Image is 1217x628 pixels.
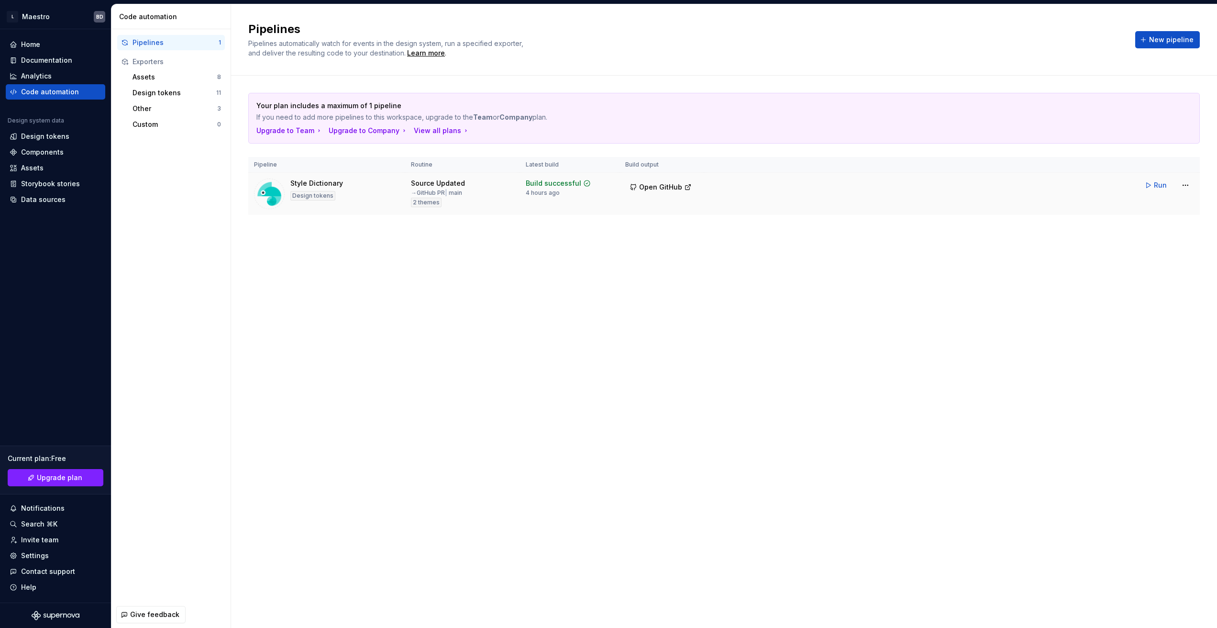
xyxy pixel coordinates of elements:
[21,535,58,545] div: Invite team
[219,39,221,46] div: 1
[21,163,44,173] div: Assets
[405,157,520,173] th: Routine
[290,191,335,201] div: Design tokens
[6,564,105,579] button: Contact support
[407,48,445,58] a: Learn more
[8,469,103,486] a: Upgrade plan
[290,179,343,188] div: Style Dictionary
[6,84,105,100] a: Code automation
[445,189,447,196] span: |
[217,105,221,112] div: 3
[116,606,186,623] button: Give feedback
[620,157,704,173] th: Build output
[129,117,225,132] button: Custom0
[21,87,79,97] div: Code automation
[21,504,65,513] div: Notifications
[248,157,405,173] th: Pipeline
[22,12,50,22] div: Maestro
[6,501,105,516] button: Notifications
[21,71,52,81] div: Analytics
[133,104,217,113] div: Other
[526,179,581,188] div: Build successful
[411,179,465,188] div: Source Updated
[6,160,105,176] a: Assets
[256,101,1125,111] p: Your plan includes a maximum of 1 pipeline
[329,126,408,135] button: Upgrade to Company
[130,610,179,619] span: Give feedback
[96,13,103,21] div: BD
[119,12,227,22] div: Code automation
[129,101,225,116] button: Other3
[413,199,440,206] span: 2 themes
[6,548,105,563] a: Settings
[37,473,82,482] span: Upgrade plan
[520,157,620,173] th: Latest build
[133,57,221,67] div: Exporters
[6,145,105,160] a: Components
[21,551,49,561] div: Settings
[248,22,1124,37] h2: Pipelines
[133,72,217,82] div: Assets
[1135,31,1200,48] button: New pipeline
[499,113,532,121] strong: Company
[6,53,105,68] a: Documentation
[526,189,560,197] div: 4 hours ago
[414,126,470,135] button: View all plans
[217,121,221,128] div: 0
[133,88,216,98] div: Design tokens
[473,113,493,121] strong: Team
[129,85,225,101] button: Design tokens11
[6,68,105,84] a: Analytics
[2,6,109,27] button: LMaestroBD
[32,611,79,620] svg: Supernova Logo
[21,40,40,49] div: Home
[411,189,462,197] div: → GitHub PR main
[133,120,217,129] div: Custom
[217,73,221,81] div: 8
[1154,180,1167,190] span: Run
[21,195,66,204] div: Data sources
[21,583,36,592] div: Help
[625,179,696,196] button: Open GitHub
[1149,35,1194,45] span: New pipeline
[248,39,525,57] span: Pipelines automatically watch for events in the design system, run a specified exporter, and deli...
[6,129,105,144] a: Design tokens
[6,516,105,532] button: Search ⌘K
[256,112,1125,122] p: If you need to add more pipelines to this workspace, upgrade to the or plan.
[256,126,323,135] button: Upgrade to Team
[21,56,72,65] div: Documentation
[8,454,103,463] div: Current plan : Free
[117,35,225,50] button: Pipelines1
[21,567,75,576] div: Contact support
[6,37,105,52] a: Home
[406,50,446,57] span: .
[21,179,80,189] div: Storybook stories
[129,69,225,85] button: Assets8
[8,117,64,124] div: Design system data
[625,184,696,192] a: Open GitHub
[6,176,105,191] a: Storybook stories
[133,38,219,47] div: Pipelines
[1140,177,1173,194] button: Run
[21,147,64,157] div: Components
[21,132,69,141] div: Design tokens
[7,11,18,22] div: L
[21,519,57,529] div: Search ⌘K
[6,192,105,207] a: Data sources
[6,580,105,595] button: Help
[216,89,221,97] div: 11
[6,532,105,548] a: Invite team
[639,182,682,192] span: Open GitHub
